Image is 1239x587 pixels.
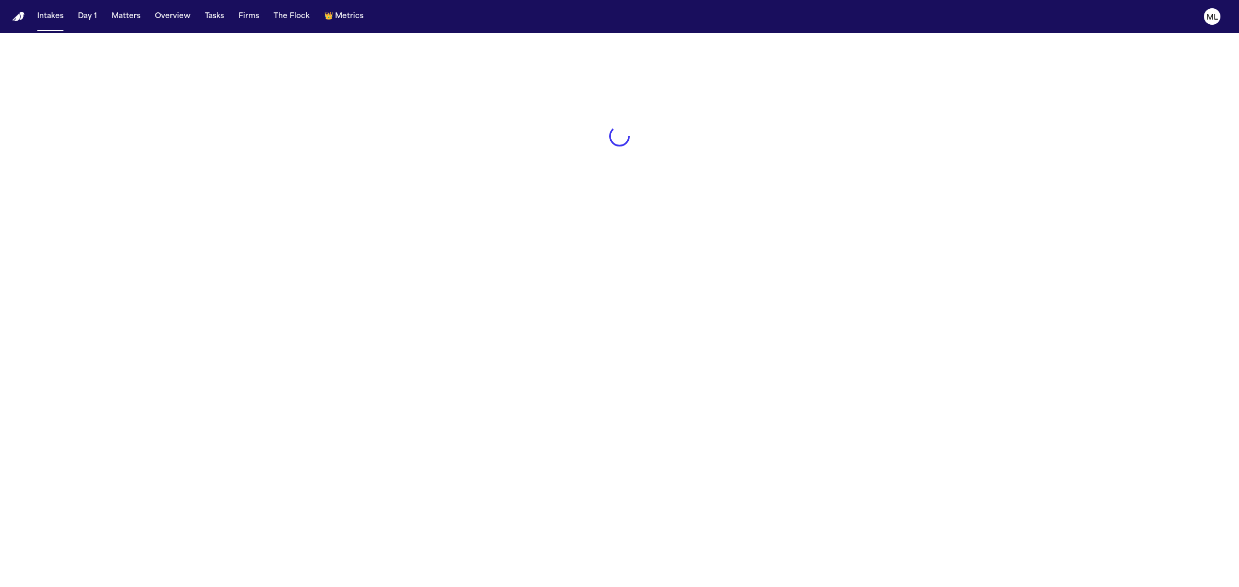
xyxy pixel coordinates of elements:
button: Day 1 [74,7,101,26]
a: Home [12,12,25,22]
button: Tasks [201,7,228,26]
button: Matters [107,7,145,26]
button: crownMetrics [320,7,368,26]
button: Firms [234,7,263,26]
button: Intakes [33,7,68,26]
button: Overview [151,7,195,26]
button: The Flock [269,7,314,26]
img: Finch Logo [12,12,25,22]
